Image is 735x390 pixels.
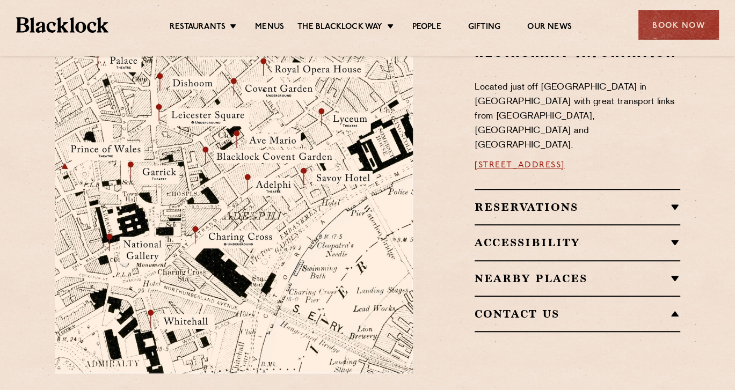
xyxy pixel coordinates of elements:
[638,10,719,40] div: Book Now
[475,161,565,170] a: [STREET_ADDRESS]
[475,201,680,214] h2: Reservations
[475,272,680,285] h2: Nearby Places
[475,236,680,249] h2: Accessibility
[468,22,500,34] a: Gifting
[16,17,108,33] img: BL_Textured_Logo-footer-cropped.svg
[255,22,284,34] a: Menus
[475,307,680,320] h2: Contact Us
[527,22,572,34] a: Our News
[297,22,382,34] a: The Blacklock Way
[276,273,426,373] img: svg%3E
[475,83,674,150] span: Located just off [GEOGRAPHIC_DATA] in [GEOGRAPHIC_DATA] with great transport links from [GEOGRAPH...
[412,22,441,34] a: People
[170,22,225,34] a: Restaurants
